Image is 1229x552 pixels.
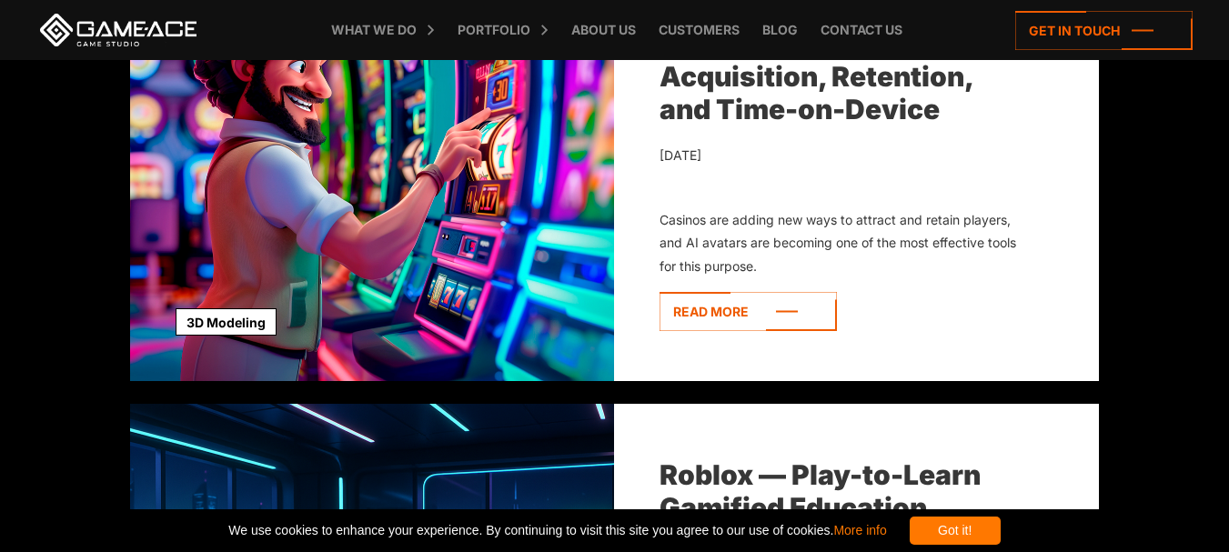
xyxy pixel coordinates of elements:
span: We use cookies to enhance your experience. By continuing to visit this site you agree to our use ... [228,517,886,545]
a: Get in touch [1015,11,1193,50]
a: More info [833,523,886,537]
a: Roblox — Play-to-Learn Gamified Education [660,458,981,524]
div: Got it! [910,517,1001,545]
div: [DATE] [660,144,1017,167]
div: Casinos are adding new ways to attract and retain players, and AI avatars are becoming one of the... [660,208,1017,278]
a: Read more [660,292,837,331]
a: 3D Modeling [176,308,277,336]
